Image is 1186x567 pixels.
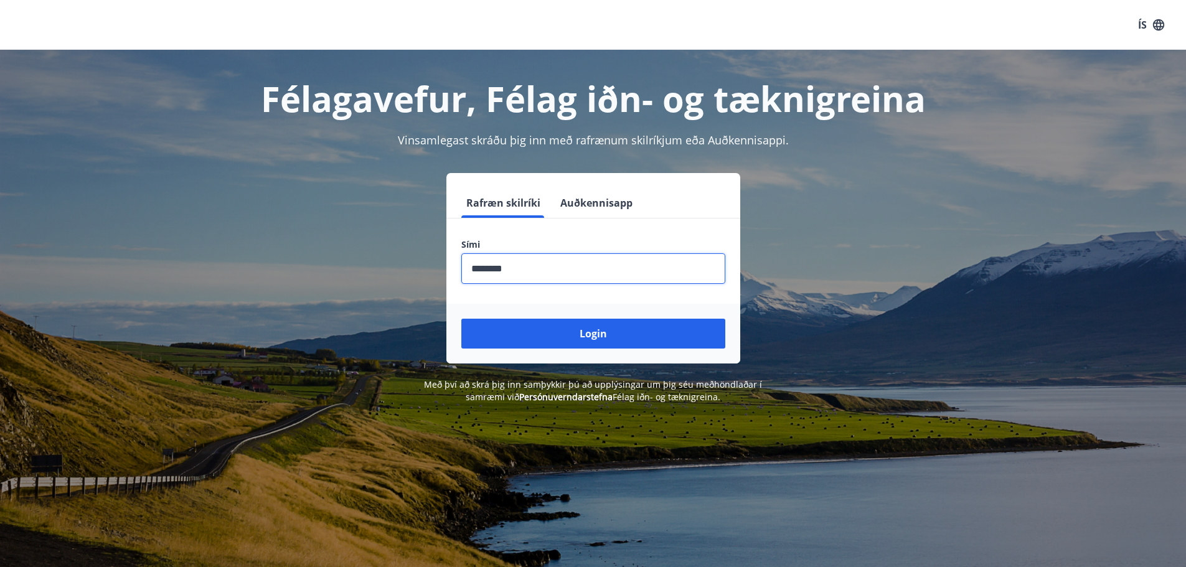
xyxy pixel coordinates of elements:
button: Auðkennisapp [555,188,638,218]
button: ÍS [1131,14,1171,36]
span: Vinsamlegast skráðu þig inn með rafrænum skilríkjum eða Auðkennisappi. [398,133,789,148]
h1: Félagavefur, Félag iðn- og tæknigreina [160,75,1027,122]
span: Með því að skrá þig inn samþykkir þú að upplýsingar um þig séu meðhöndlaðar í samræmi við Félag i... [424,378,762,403]
button: Rafræn skilríki [461,188,545,218]
label: Sími [461,238,725,251]
button: Login [461,319,725,349]
a: Persónuverndarstefna [519,391,613,403]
